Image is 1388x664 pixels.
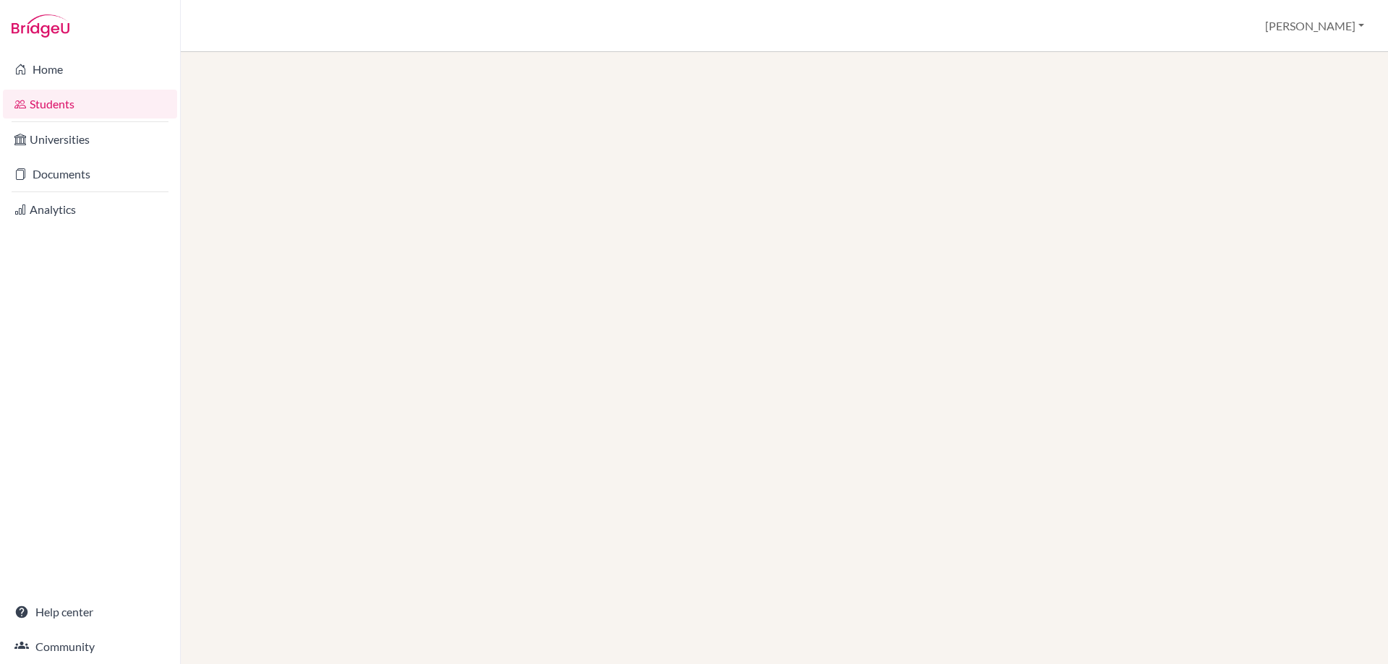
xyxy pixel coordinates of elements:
[3,125,177,154] a: Universities
[12,14,69,38] img: Bridge-U
[3,632,177,661] a: Community
[1259,12,1371,40] button: [PERSON_NAME]
[3,195,177,224] a: Analytics
[3,90,177,118] a: Students
[3,598,177,626] a: Help center
[3,55,177,84] a: Home
[3,160,177,189] a: Documents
